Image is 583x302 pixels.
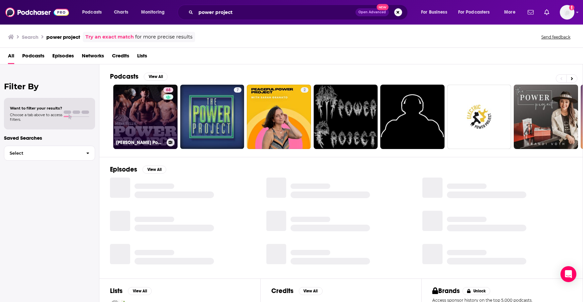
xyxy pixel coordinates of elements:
[10,113,62,122] span: Choose a tab above to access filters.
[110,165,137,174] h2: Episodes
[85,33,134,41] a: Try an exact match
[560,5,574,20] img: User Profile
[4,135,95,141] p: Saved Searches
[560,5,574,20] button: Show profile menu
[458,8,490,17] span: For Podcasters
[128,287,152,295] button: View All
[560,5,574,20] span: Logged in as Ashley_Beenen
[500,7,524,18] button: open menu
[432,287,460,295] h2: Brands
[22,50,44,64] a: Podcasts
[355,8,389,16] button: Open AdvancedNew
[237,87,239,94] span: 7
[539,34,572,40] button: Send feedback
[8,50,14,64] a: All
[234,87,241,93] a: 7
[180,85,244,149] a: 7
[110,72,138,81] h2: Podcasts
[78,7,110,18] button: open menu
[114,8,128,17] span: Charts
[454,7,500,18] button: open menu
[271,287,323,295] a: CreditsView All
[163,87,173,93] a: 68
[52,50,74,64] a: Episodes
[196,7,355,18] input: Search podcasts, credits, & more...
[142,166,166,174] button: View All
[110,7,132,18] a: Charts
[141,8,165,17] span: Monitoring
[110,287,152,295] a: ListsView All
[82,8,102,17] span: Podcasts
[110,72,168,81] a: PodcastsView All
[113,85,178,149] a: 68[PERSON_NAME] Power Project
[112,50,129,64] a: Credits
[136,7,173,18] button: open menu
[358,11,386,14] span: Open Advanced
[542,7,552,18] a: Show notifications dropdown
[4,151,81,155] span: Select
[377,4,389,10] span: New
[5,6,69,19] img: Podchaser - Follow, Share and Rate Podcasts
[116,140,164,145] h3: [PERSON_NAME] Power Project
[4,146,95,161] button: Select
[137,50,147,64] a: Lists
[10,106,62,111] span: Want to filter your results?
[416,7,455,18] button: open menu
[144,73,168,81] button: View All
[569,5,574,10] svg: Add a profile image
[504,8,515,17] span: More
[303,87,306,94] span: 2
[299,287,323,295] button: View All
[4,82,95,91] h2: Filter By
[22,34,38,40] h3: Search
[462,287,491,295] button: Unlock
[82,50,104,64] a: Networks
[271,287,293,295] h2: Credits
[166,87,171,94] span: 68
[135,33,192,41] span: for more precise results
[525,7,536,18] a: Show notifications dropdown
[46,34,80,40] h3: power project
[560,266,576,282] div: Open Intercom Messenger
[184,5,414,20] div: Search podcasts, credits, & more...
[110,287,123,295] h2: Lists
[110,165,166,174] a: EpisodesView All
[421,8,447,17] span: For Business
[247,85,311,149] a: 2
[301,87,308,93] a: 2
